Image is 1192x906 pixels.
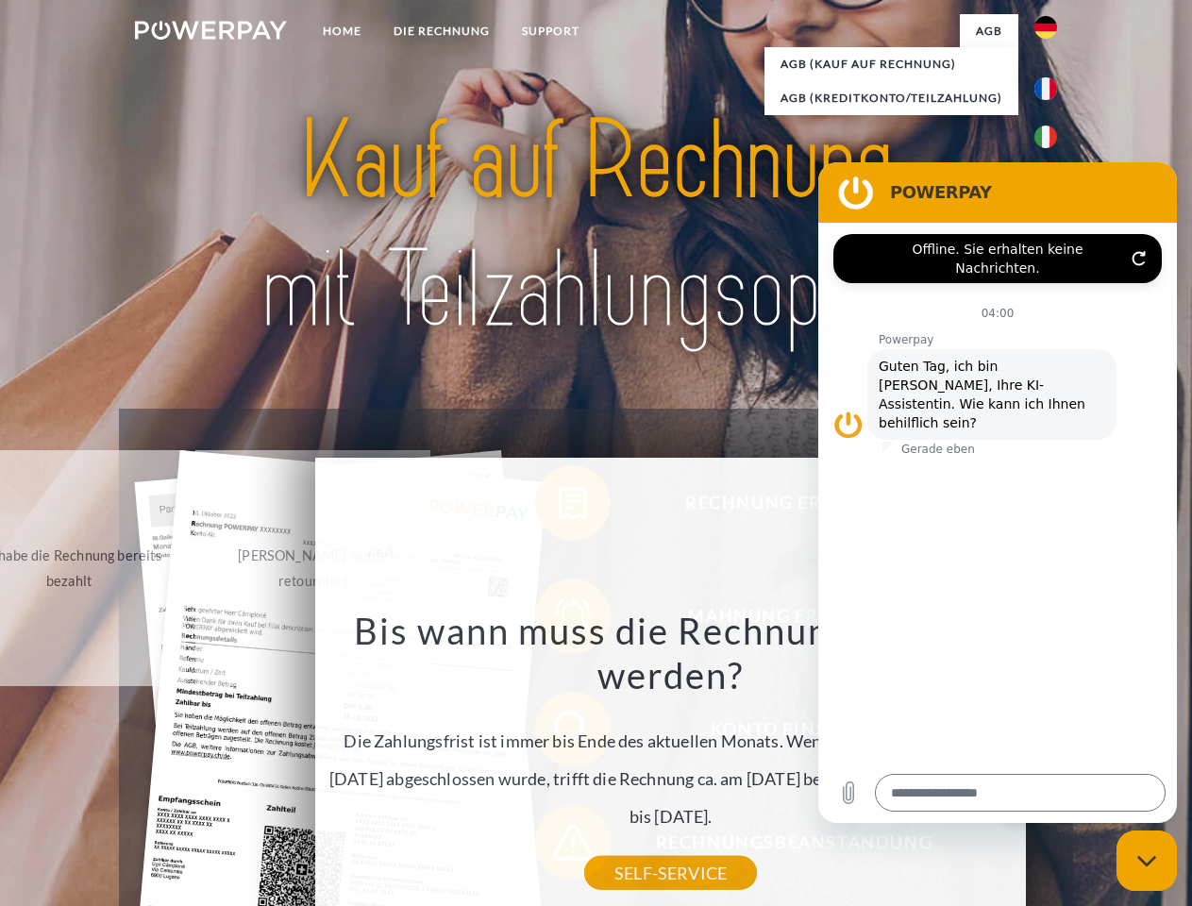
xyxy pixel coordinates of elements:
[1034,77,1057,100] img: fr
[818,162,1177,823] iframe: Messaging-Fenster
[506,14,596,48] a: SUPPORT
[327,608,1016,873] div: Die Zahlungsfrist ist immer bis Ende des aktuellen Monats. Wenn die Bestellung z.B. am [DATE] abg...
[180,91,1012,361] img: title-powerpay_de.svg
[378,14,506,48] a: DIE RECHNUNG
[960,14,1018,48] a: agb
[1034,126,1057,148] img: it
[207,543,419,594] div: [PERSON_NAME] wurde retourniert
[764,81,1018,115] a: AGB (Kreditkonto/Teilzahlung)
[327,608,1016,698] h3: Bis wann muss die Rechnung bezahlt werden?
[135,21,287,40] img: logo-powerpay-white.svg
[307,14,378,48] a: Home
[1034,16,1057,39] img: de
[1116,830,1177,891] iframe: Schaltfläche zum Öffnen des Messaging-Fensters; Konversation läuft
[584,856,757,890] a: SELF-SERVICE
[764,47,1018,81] a: AGB (Kauf auf Rechnung)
